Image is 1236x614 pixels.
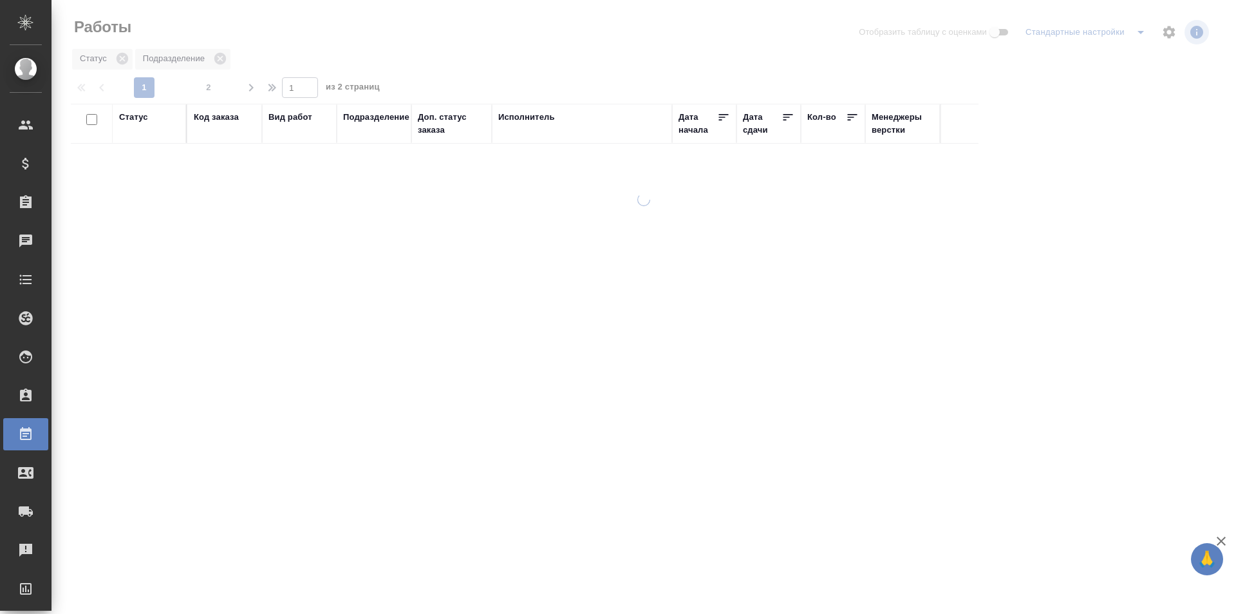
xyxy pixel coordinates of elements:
div: Исполнитель [498,111,555,124]
div: Дата сдачи [743,111,782,137]
div: Менеджеры верстки [872,111,933,137]
span: 🙏 [1196,546,1218,573]
div: Доп. статус заказа [418,111,485,137]
div: Дата начала [679,111,717,137]
div: Статус [119,111,148,124]
div: Код заказа [194,111,239,124]
div: Кол-во [807,111,836,124]
div: Подразделение [343,111,409,124]
button: 🙏 [1191,543,1223,575]
div: Вид работ [268,111,312,124]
